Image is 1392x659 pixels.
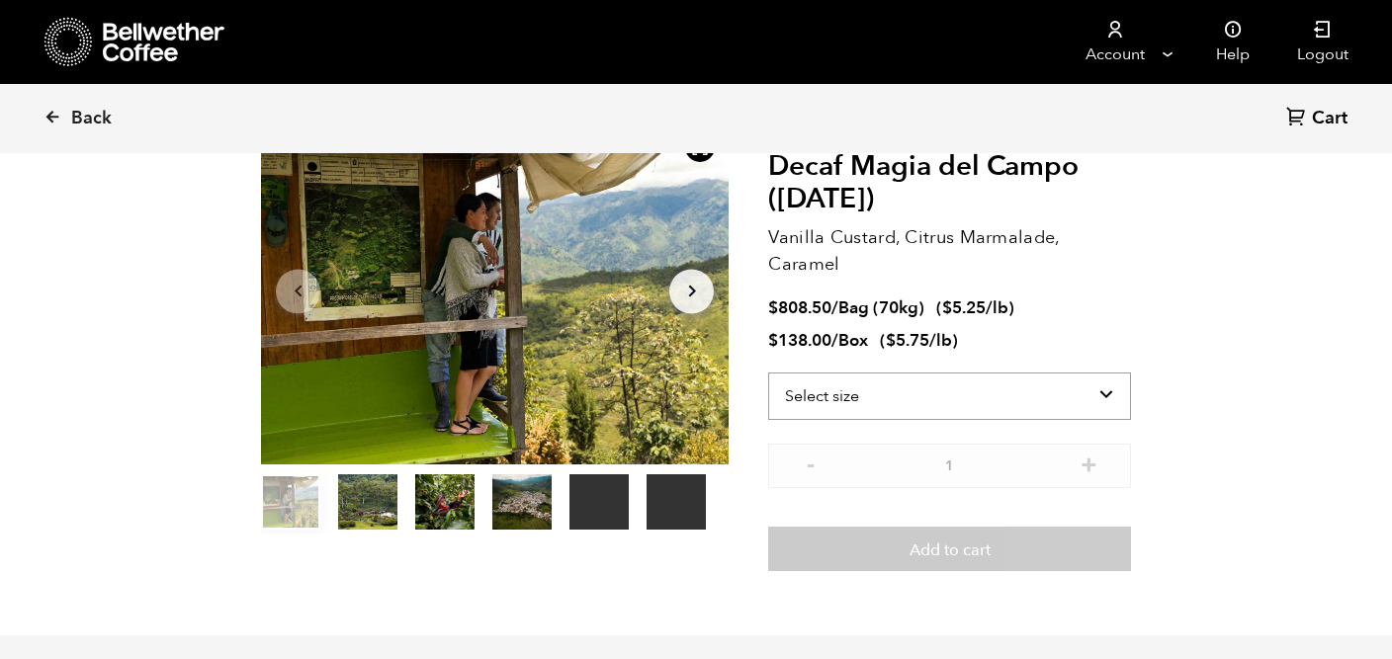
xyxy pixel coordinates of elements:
button: + [1077,453,1101,473]
span: $ [768,296,778,319]
span: /lb [986,296,1008,319]
span: /lb [929,329,952,352]
bdi: 5.25 [942,296,986,319]
bdi: 808.50 [768,296,831,319]
bdi: 5.75 [886,329,929,352]
button: - [798,453,823,473]
span: Cart [1312,107,1348,130]
bdi: 138.00 [768,329,831,352]
video: Your browser does not support the video tag. [647,474,706,530]
span: $ [942,296,952,319]
span: Box [838,329,868,352]
span: Bag (70kg) [838,296,924,319]
span: $ [886,329,896,352]
p: Vanilla Custard, Citrus Marmalade, Caramel [768,224,1131,278]
span: ( ) [936,296,1014,319]
span: / [831,296,838,319]
h2: Decaf Magia del Campo ([DATE]) [768,150,1131,216]
button: Add to cart [768,527,1131,572]
span: Back [71,107,112,130]
video: Your browser does not support the video tag. [569,474,629,530]
span: $ [768,329,778,352]
a: Cart [1286,106,1352,132]
span: ( ) [880,329,958,352]
span: / [831,329,838,352]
